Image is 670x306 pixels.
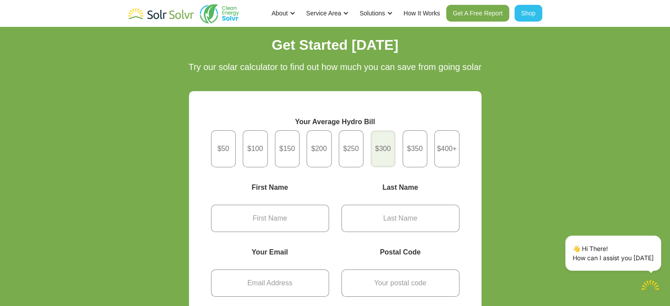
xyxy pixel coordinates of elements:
[211,269,329,297] input: Email Address
[341,269,459,297] input: Your postal code
[271,9,288,18] div: About
[639,275,661,297] button: Open chatbot widget
[211,246,329,258] label: Your Email
[306,9,341,18] div: Service Area
[211,205,329,232] input: First Name
[146,35,525,55] h1: Get Started [DATE]
[446,5,509,22] a: Get A Free Report
[573,244,654,262] p: 👋 Hi There! How can I assist you [DATE]
[341,205,459,232] input: Last Name
[639,275,661,297] img: 1702586718.png
[146,62,525,72] div: Try our solar calculator to find out how much you can save from going solar
[211,181,329,194] label: First Name
[211,116,459,128] label: Your Average Hydro Bill
[341,246,459,258] label: Postal Code
[515,5,542,22] a: Shop
[341,181,459,194] label: Last Name
[359,9,385,18] div: Solutions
